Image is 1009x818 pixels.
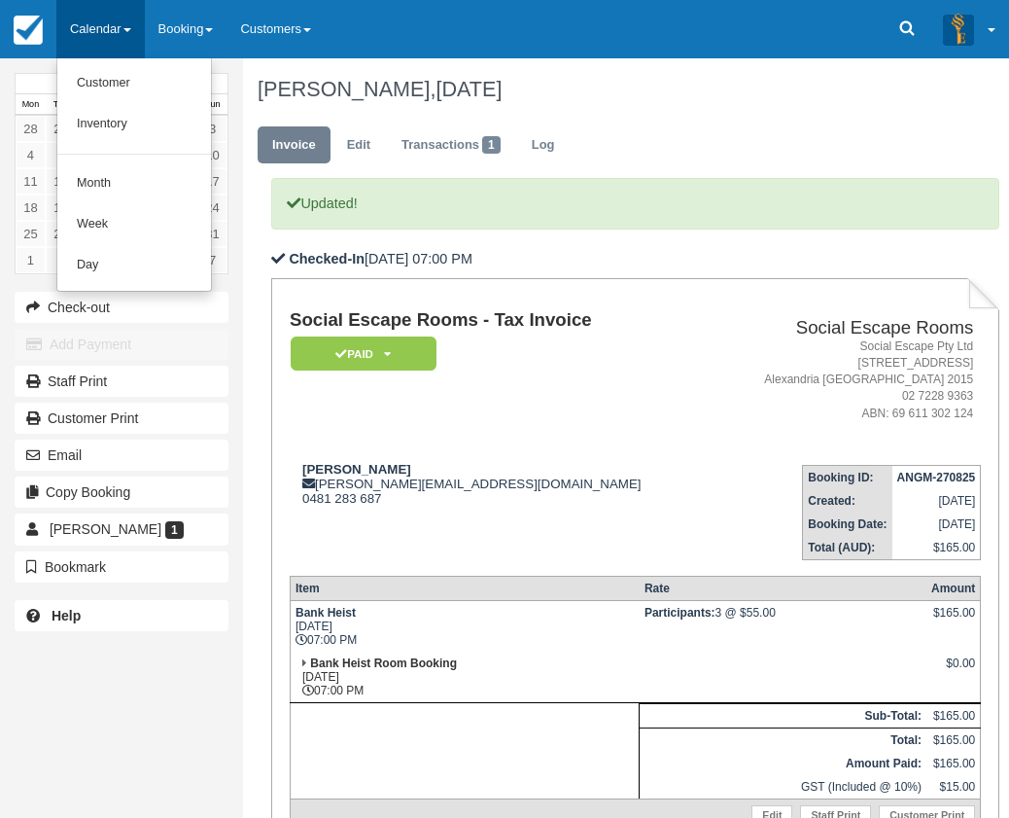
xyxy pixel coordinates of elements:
[931,606,975,635] div: $165.00
[640,576,926,600] th: Rate
[46,221,76,247] a: 26
[16,94,46,116] th: Mon
[258,78,986,101] h1: [PERSON_NAME],
[197,221,227,247] a: 31
[15,292,228,323] button: Check-out
[943,14,974,45] img: A3
[57,104,211,145] a: Inventory
[290,336,430,372] a: Paid
[296,606,356,620] strong: Bank Heist
[52,608,81,623] b: Help
[15,514,228,545] a: [PERSON_NAME] 1
[640,703,926,728] th: Sub-Total:
[15,440,228,471] button: Email
[46,142,76,168] a: 5
[719,318,973,338] h2: Social Escape Rooms
[310,657,457,670] strong: Bank Heist Room Booking
[290,576,639,600] th: Item
[332,126,385,164] a: Edit
[291,337,436,371] em: Paid
[15,477,228,508] button: Copy Booking
[15,403,228,434] a: Customer Print
[46,247,76,273] a: 2
[926,775,981,800] td: $15.00
[57,245,211,286] a: Day
[56,58,212,292] ul: Calendar
[289,251,365,267] b: Checked-In
[16,247,46,273] a: 1
[926,703,981,728] td: $165.00
[197,247,227,273] a: 7
[897,471,976,484] strong: ANGM-270825
[16,221,46,247] a: 25
[435,77,502,101] span: [DATE]
[50,521,161,537] span: [PERSON_NAME]
[258,126,331,164] a: Invoice
[926,752,981,775] td: $165.00
[15,551,228,583] button: Bookmark
[640,752,926,775] th: Amount Paid:
[57,163,211,204] a: Month
[197,116,227,142] a: 3
[46,116,76,142] a: 29
[290,310,712,331] h1: Social Escape Rooms - Tax Invoice
[290,600,639,652] td: [DATE] 07:00 PM
[290,462,712,506] div: [PERSON_NAME][EMAIL_ADDRESS][DOMAIN_NAME] 0481 283 687
[926,576,981,600] th: Amount
[803,513,892,536] th: Booking Date:
[15,600,228,631] a: Help
[197,142,227,168] a: 10
[892,536,981,560] td: $165.00
[16,195,46,221] a: 18
[290,652,639,703] td: [DATE] 07:00 PM
[302,462,411,477] strong: [PERSON_NAME]
[640,728,926,752] th: Total:
[57,63,211,104] a: Customer
[892,513,981,536] td: [DATE]
[803,489,892,513] th: Created:
[387,126,515,164] a: Transactions1
[931,657,975,686] div: $0.00
[271,178,999,230] p: Updated!
[15,366,228,397] a: Staff Print
[165,521,184,539] span: 1
[46,195,76,221] a: 19
[271,249,999,269] p: [DATE] 07:00 PM
[640,600,926,652] td: 3 @ $55.00
[482,136,501,154] span: 1
[640,775,926,800] td: GST (Included @ 10%)
[16,142,46,168] a: 4
[803,465,892,489] th: Booking ID:
[16,168,46,195] a: 11
[15,329,228,360] button: Add Payment
[57,204,211,245] a: Week
[16,116,46,142] a: 28
[719,338,973,422] address: Social Escape Pty Ltd [STREET_ADDRESS] Alexandria [GEOGRAPHIC_DATA] 2015 02 7228 9363 ABN: 69 611...
[197,94,227,116] th: Sun
[803,536,892,560] th: Total (AUD):
[517,126,570,164] a: Log
[197,195,227,221] a: 24
[14,16,43,45] img: checkfront-main-nav-mini-logo.png
[46,168,76,195] a: 12
[892,489,981,513] td: [DATE]
[644,606,715,620] strong: Participants
[197,168,227,195] a: 17
[926,728,981,752] td: $165.00
[46,94,76,116] th: Tue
